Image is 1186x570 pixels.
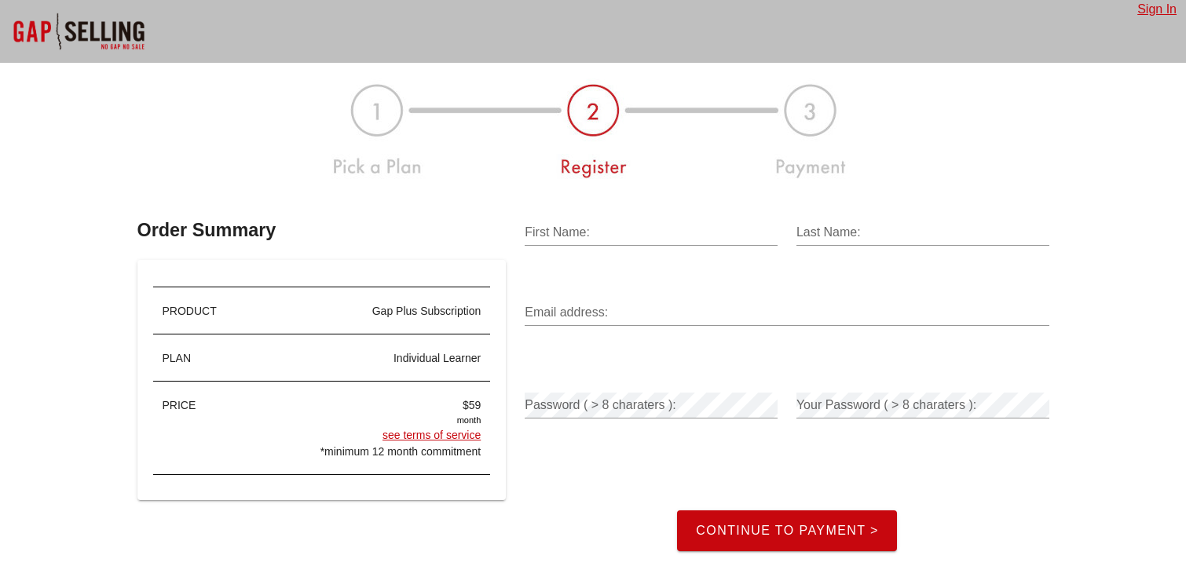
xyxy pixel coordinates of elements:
[247,444,481,460] div: *minimum 12 month commitment
[319,72,423,185] img: plan-register-payment-123-2_1.jpg
[383,429,481,441] a: see terms of service
[247,397,481,414] div: $59
[153,287,237,334] div: PRODUCT
[247,414,481,427] div: month
[1137,2,1177,16] a: Sign In
[247,350,481,367] div: individual learner
[153,382,237,475] div: PRICE
[137,217,507,244] h3: Order Summary
[695,524,879,538] span: Continue to Payment >
[153,334,237,382] div: PLAN
[423,72,868,185] img: plan-register-payment-123-2.jpg
[677,510,897,551] button: Continue to Payment >
[247,303,481,320] div: Gap Plus Subscription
